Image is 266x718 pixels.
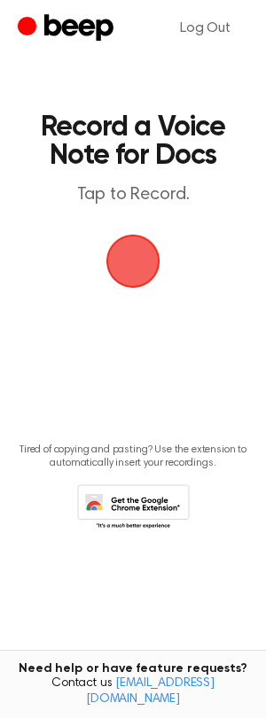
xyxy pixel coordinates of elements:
a: Beep [18,12,118,46]
p: Tired of copying and pasting? Use the extension to automatically insert your recordings. [14,444,252,470]
img: Beep Logo [106,235,160,288]
p: Tap to Record. [32,184,234,206]
a: [EMAIL_ADDRESS][DOMAIN_NAME] [86,677,215,706]
h1: Record a Voice Note for Docs [32,113,234,170]
span: Contact us [11,676,255,707]
a: Log Out [162,7,248,50]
